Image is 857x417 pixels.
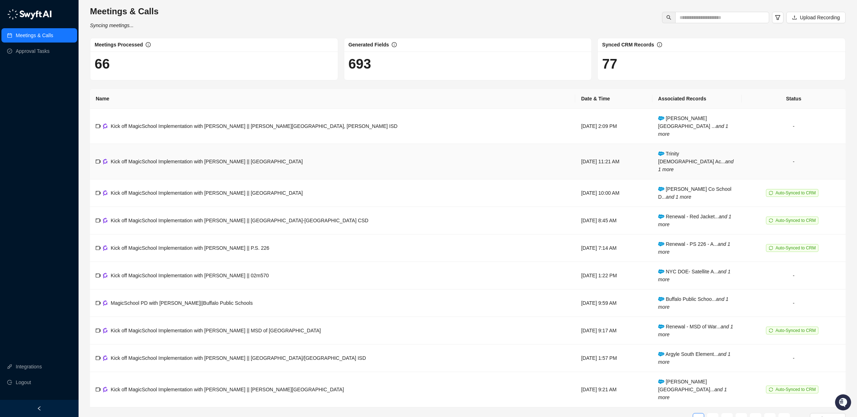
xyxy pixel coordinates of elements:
td: [DATE] 1:22 PM [575,262,652,289]
span: Buffalo Public Schoo... [658,296,728,310]
span: sync [769,191,773,195]
i: and 1 more [666,194,691,200]
i: and 1 more [658,387,727,400]
img: gong-Dwh8HbPa.png [103,328,108,333]
a: Approval Tasks [16,44,50,58]
td: [DATE] 8:45 AM [575,207,652,234]
h3: Meetings & Calls [90,6,159,17]
a: 📶Status [29,97,58,110]
span: Renewal - Red Jacket... [658,214,731,227]
span: Upload Recording [800,14,840,21]
td: [DATE] 7:14 AM [575,234,652,262]
p: Welcome 👋 [7,28,130,40]
span: left [37,406,42,411]
span: logout [7,380,12,385]
span: video-camera [96,273,101,278]
button: Upload Recording [786,12,846,23]
i: and 1 more [658,214,731,227]
span: Docs [14,100,26,107]
th: Status [742,89,846,109]
img: logo-05li4sbe.png [7,9,52,20]
img: gong-Dwh8HbPa.png [103,123,108,129]
i: and 1 more [658,241,730,255]
span: Auto-Synced to CRM [776,190,816,195]
i: and 1 more [658,123,728,137]
span: Kick off MagicSchool Implementation with [PERSON_NAME] || [GEOGRAPHIC_DATA] [111,190,303,196]
a: 📚Docs [4,97,29,110]
span: upload [792,15,797,20]
span: Kick off MagicSchool Implementation with [PERSON_NAME] || P.S. 226 [111,245,269,251]
i: Syncing meetings... [90,23,134,28]
span: search [666,15,671,20]
img: gong-Dwh8HbPa.png [103,190,108,195]
img: gong-Dwh8HbPa.png [103,273,108,278]
span: Pylon [71,117,86,123]
h1: 693 [349,56,587,72]
td: - [742,289,846,317]
span: Trinity [DEMOGRAPHIC_DATA] Ac... [658,151,733,172]
span: video-camera [96,328,101,333]
img: gong-Dwh8HbPa.png [103,245,108,250]
span: [PERSON_NAME][GEOGRAPHIC_DATA]... [658,379,727,400]
iframe: Open customer support [834,393,853,413]
a: Powered byPylon [50,117,86,123]
span: sync [769,246,773,250]
span: Auto-Synced to CRM [776,387,816,392]
td: - [742,344,846,372]
span: info-circle [392,42,397,47]
button: Start new chat [121,66,130,75]
div: We're available if you need us! [24,71,90,77]
span: Meetings Processed [95,42,143,48]
span: video-camera [96,356,101,361]
span: Synced CRM Records [602,42,654,48]
span: Auto-Synced to CRM [776,328,816,333]
span: Generated Fields [349,42,389,48]
span: Auto-Synced to CRM [776,245,816,250]
span: Kick off MagicSchool Implementation with [PERSON_NAME] || [GEOGRAPHIC_DATA] [111,159,303,164]
span: sync [769,218,773,223]
h1: 66 [95,56,334,72]
td: [DATE] 9:59 AM [575,289,652,317]
span: video-camera [96,301,101,306]
img: gong-Dwh8HbPa.png [103,387,108,392]
span: info-circle [657,42,662,47]
th: Date & Time [575,89,652,109]
span: Argyle South Element... [658,351,731,365]
i: and 1 more [658,269,731,282]
span: Kick off MagicSchool Implementation with [PERSON_NAME] || MSD of [GEOGRAPHIC_DATA] [111,328,321,333]
td: [DATE] 1:57 PM [575,344,652,372]
td: - [742,262,846,289]
th: Associated Records [652,89,742,109]
span: video-camera [96,124,101,129]
img: 5124521997842_fc6d7dfcefe973c2e489_88.png [7,64,20,77]
span: video-camera [96,190,101,195]
i: and 1 more [658,296,728,310]
th: Name [90,89,575,109]
td: - [742,109,846,144]
img: gong-Dwh8HbPa.png [103,355,108,361]
i: and 1 more [658,159,733,172]
span: filter [775,15,781,20]
span: MagicSchool PD with [PERSON_NAME]||Buffalo Public Schools [111,300,253,306]
td: [DATE] 9:17 AM [575,317,652,344]
span: NYC DOE- Satellite A... [658,269,731,282]
img: gong-Dwh8HbPa.png [103,300,108,306]
span: info-circle [146,42,151,47]
h1: 77 [602,56,841,72]
span: Kick off MagicSchool Implementation with [PERSON_NAME] || [PERSON_NAME][GEOGRAPHIC_DATA], [PERSON... [111,123,397,129]
span: video-camera [96,159,101,164]
span: Auto-Synced to CRM [776,218,816,223]
span: video-camera [96,218,101,223]
span: [PERSON_NAME][GEOGRAPHIC_DATA] ... [658,115,728,137]
span: sync [769,328,773,333]
span: Logout [16,375,31,389]
i: and 1 more [658,324,733,337]
a: Integrations [16,359,42,374]
td: [DATE] 2:09 PM [575,109,652,144]
i: and 1 more [658,351,731,365]
span: [PERSON_NAME] Co School D... [658,186,731,200]
div: Start new chat [24,64,117,71]
div: 📶 [32,100,38,106]
span: Renewal - MSD of War... [658,324,733,337]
